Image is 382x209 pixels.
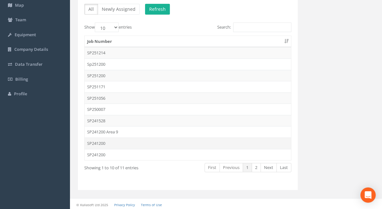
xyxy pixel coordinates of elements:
[114,203,135,207] a: Privacy Policy
[217,23,291,32] label: Search:
[76,203,108,207] small: © Kullasoft Ltd 2025
[15,2,24,8] span: Map
[15,76,28,82] span: Billing
[84,4,98,15] button: All
[360,187,376,203] div: Open Intercom Messenger
[145,4,170,15] button: Refresh
[84,162,165,171] div: Showing 1 to 10 of 11 entries
[219,163,243,172] a: Previous
[85,126,291,138] td: SP241200 Area 9
[141,203,162,207] a: Terms of Use
[85,138,291,149] td: SP241200
[85,58,291,70] td: Sp251200
[98,4,140,15] button: Newly Assigned
[15,61,43,67] span: Data Transfer
[85,149,291,160] td: SP241200
[233,23,291,32] input: Search:
[85,70,291,81] td: SP251200
[95,23,119,32] select: Showentries
[243,163,252,172] a: 1
[85,104,291,115] td: SP250007
[15,17,26,23] span: Team
[252,163,261,172] a: 2
[84,23,132,32] label: Show entries
[85,36,291,47] th: Job Number: activate to sort column ascending
[85,92,291,104] td: SP251056
[14,46,48,52] span: Company Details
[85,115,291,126] td: SP241528
[85,81,291,92] td: SP251171
[15,32,36,37] span: Equipment
[14,91,27,97] span: Profile
[85,47,291,58] td: SP251214
[260,163,277,172] a: Next
[205,163,220,172] a: First
[276,163,291,172] a: Last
